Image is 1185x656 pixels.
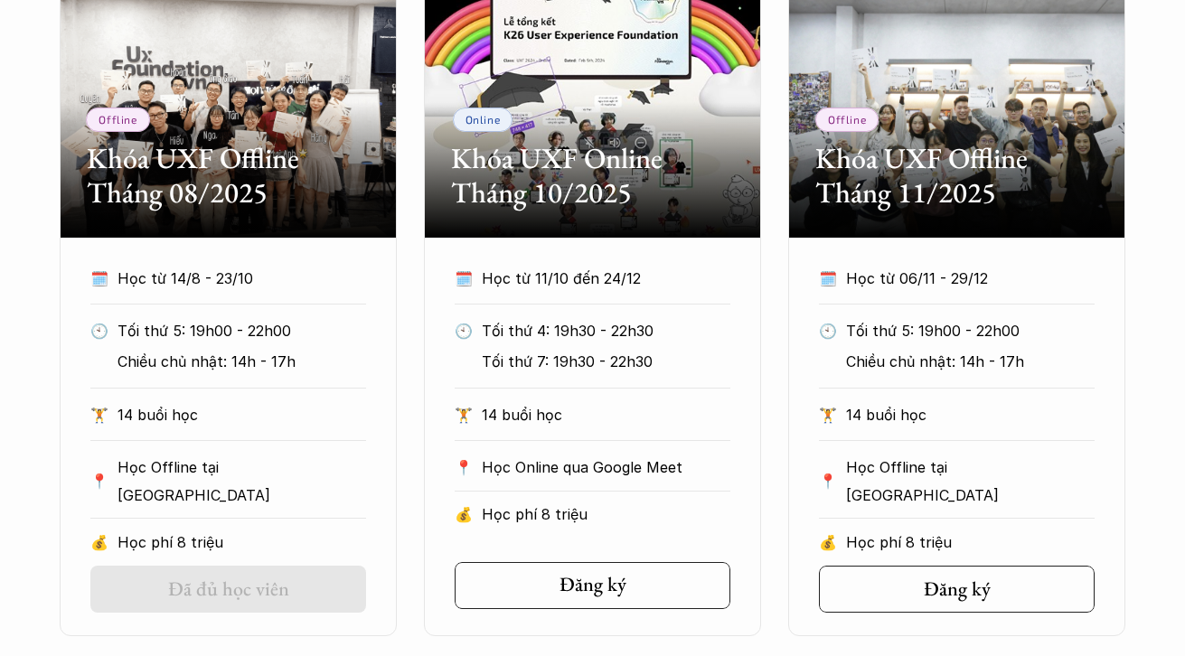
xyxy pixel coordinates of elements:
[846,529,1095,556] p: Học phí 8 triệu
[482,401,730,428] p: 14 buổi học
[168,577,289,601] h5: Đã đủ học viên
[819,566,1095,613] a: Đăng ký
[455,562,730,609] a: Đăng ký
[90,401,108,428] p: 🏋️
[87,141,370,211] h2: Khóa UXF Offline Tháng 08/2025
[846,265,1061,292] p: Học từ 06/11 - 29/12
[819,473,837,490] p: 📍
[819,401,837,428] p: 🏋️
[819,529,837,556] p: 💰
[455,459,473,476] p: 📍
[90,265,108,292] p: 🗓️
[924,577,991,601] h5: Đăng ký
[482,454,730,481] p: Học Online qua Google Meet
[118,317,366,344] p: Tối thứ 5: 19h00 - 22h00
[482,265,697,292] p: Học từ 11/10 đến 24/12
[819,317,837,344] p: 🕙
[118,265,333,292] p: Học từ 14/8 - 23/10
[846,454,1095,509] p: Học Offline tại [GEOGRAPHIC_DATA]
[828,113,866,126] p: Offline
[90,529,108,556] p: 💰
[455,317,473,344] p: 🕙
[455,401,473,428] p: 🏋️
[482,317,730,344] p: Tối thứ 4: 19h30 - 22h30
[451,141,734,211] h2: Khóa UXF Online Tháng 10/2025
[455,501,473,528] p: 💰
[455,265,473,292] p: 🗓️
[846,317,1095,344] p: Tối thứ 5: 19h00 - 22h00
[815,141,1098,211] h2: Khóa UXF Offline Tháng 11/2025
[466,113,501,126] p: Online
[90,317,108,344] p: 🕙
[118,401,366,428] p: 14 buổi học
[482,501,730,528] p: Học phí 8 triệu
[560,573,626,596] h5: Đăng ký
[90,473,108,490] p: 📍
[482,348,730,375] p: Tối thứ 7: 19h30 - 22h30
[846,348,1095,375] p: Chiều chủ nhật: 14h - 17h
[118,529,366,556] p: Học phí 8 triệu
[819,265,837,292] p: 🗓️
[99,113,136,126] p: Offline
[846,401,1095,428] p: 14 buổi học
[118,454,366,509] p: Học Offline tại [GEOGRAPHIC_DATA]
[118,348,366,375] p: Chiều chủ nhật: 14h - 17h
